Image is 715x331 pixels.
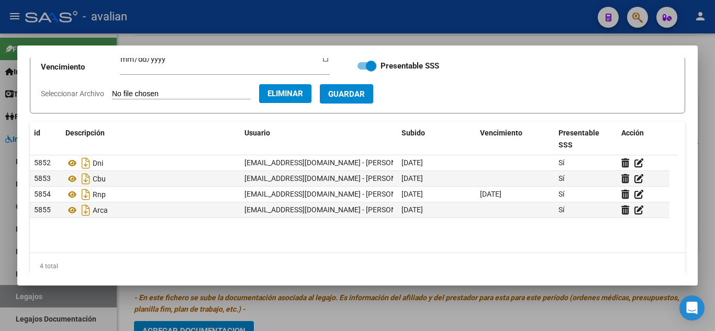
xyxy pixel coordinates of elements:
[79,170,93,187] i: Descargar documento
[558,158,564,167] span: Sí
[244,129,270,137] span: Usuario
[554,122,617,156] datatable-header-cell: Presentable SSS
[401,158,423,167] span: [DATE]
[401,190,423,198] span: [DATE]
[34,129,40,137] span: id
[93,175,106,183] span: Cbu
[34,174,51,182] span: 5853
[476,122,554,156] datatable-header-cell: Vencimiento
[34,190,51,198] span: 5854
[381,61,439,71] strong: Presentable SSS
[244,190,422,198] span: [EMAIL_ADDRESS][DOMAIN_NAME] - [PERSON_NAME]
[30,122,61,156] datatable-header-cell: id
[93,190,106,199] span: Rnp
[93,159,103,167] span: Dni
[401,206,423,214] span: [DATE]
[79,155,93,172] i: Descargar documento
[244,174,422,182] span: [EMAIL_ADDRESS][DOMAIN_NAME] - [PERSON_NAME]
[93,206,108,214] span: Arca
[621,129,644,137] span: Acción
[65,129,105,137] span: Descripción
[328,89,365,99] span: Guardar
[240,122,397,156] datatable-header-cell: Usuario
[558,190,564,198] span: Sí
[401,174,423,182] span: [DATE]
[401,129,425,137] span: Subido
[79,186,93,203] i: Descargar documento
[41,89,104,98] span: Seleccionar Archivo
[34,158,51,167] span: 5852
[244,158,422,167] span: [EMAIL_ADDRESS][DOMAIN_NAME] - [PERSON_NAME]
[558,174,564,182] span: Sí
[558,206,564,214] span: Sí
[259,84,311,103] button: Eliminar
[34,206,51,214] span: 5855
[41,61,120,73] p: Vencimiento
[244,206,422,214] span: [EMAIL_ADDRESS][DOMAIN_NAME] - [PERSON_NAME]
[558,129,599,149] span: Presentable SSS
[480,129,522,137] span: Vencimiento
[397,122,476,156] datatable-header-cell: Subido
[480,190,501,198] span: [DATE]
[61,122,240,156] datatable-header-cell: Descripción
[79,202,93,219] i: Descargar documento
[617,122,669,156] datatable-header-cell: Acción
[320,84,373,104] button: Guardar
[679,295,705,321] div: Open Intercom Messenger
[30,253,685,279] div: 4 total
[267,89,303,98] span: Eliminar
